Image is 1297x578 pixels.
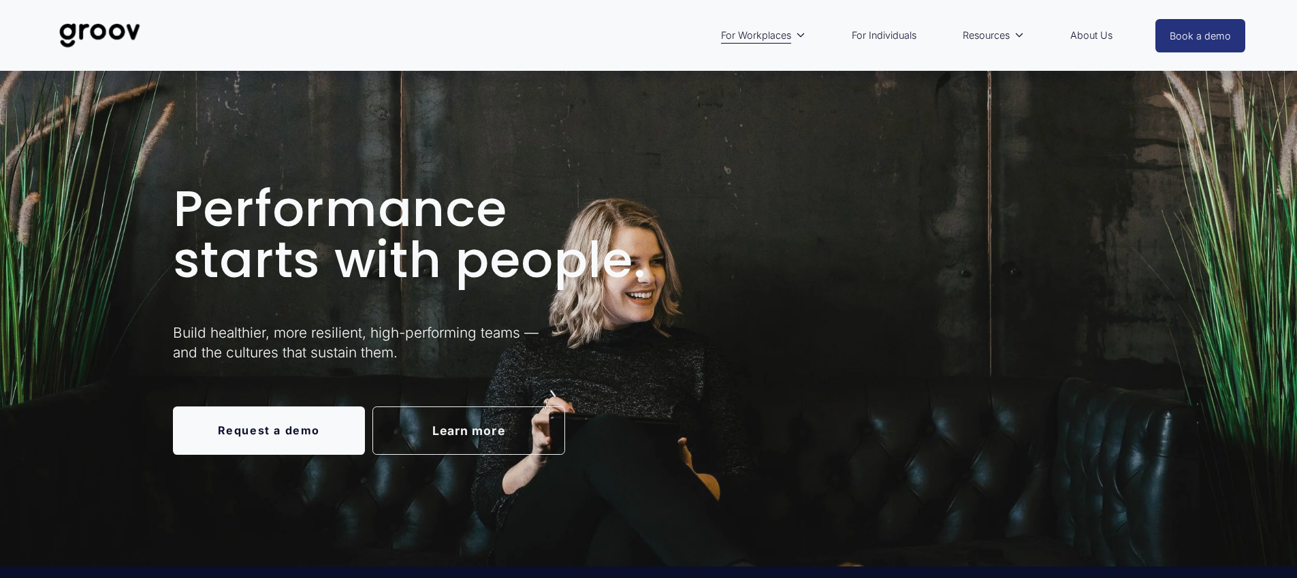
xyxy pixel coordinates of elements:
[173,183,845,286] h1: Performance starts with people.
[372,406,565,455] a: Learn more
[963,27,1010,44] span: Resources
[173,406,366,455] a: Request a demo
[714,20,813,51] a: folder dropdown
[956,20,1031,51] a: folder dropdown
[1063,20,1119,51] a: About Us
[845,20,923,51] a: For Individuals
[173,323,605,362] p: Build healthier, more resilient, high-performing teams — and the cultures that sustain them.
[1155,19,1245,52] a: Book a demo
[52,13,148,58] img: Groov | Unlock Human Potential at Work and in Life
[721,27,791,44] span: For Workplaces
